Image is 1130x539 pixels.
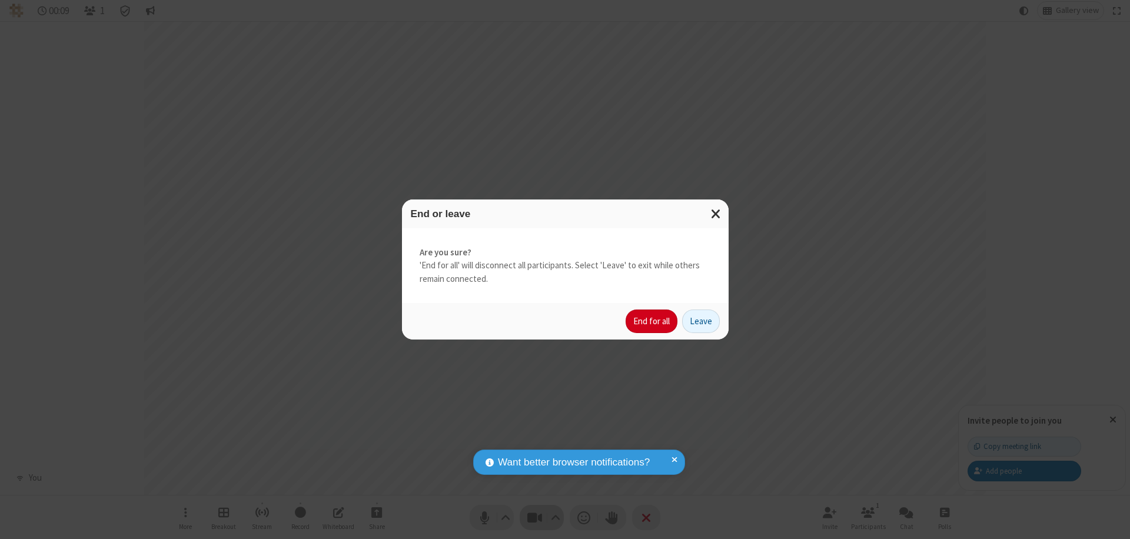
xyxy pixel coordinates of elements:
span: Want better browser notifications? [498,455,650,470]
button: Leave [682,310,720,333]
strong: Are you sure? [420,246,711,259]
div: 'End for all' will disconnect all participants. Select 'Leave' to exit while others remain connec... [402,228,729,304]
h3: End or leave [411,208,720,219]
button: End for all [626,310,677,333]
button: Close modal [704,199,729,228]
